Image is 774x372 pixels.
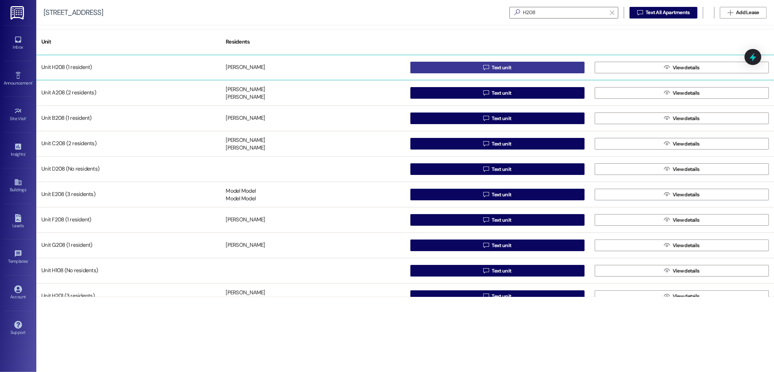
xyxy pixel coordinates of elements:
div: Unit F208 (1 resident) [36,213,221,227]
span: • [25,151,26,156]
i:  [637,10,643,16]
div: [PERSON_NAME] [226,136,265,144]
button: View details [595,113,769,124]
a: Account [4,283,33,303]
a: Buildings [4,176,33,196]
span: View details [673,89,700,97]
div: [PERSON_NAME] [226,297,265,304]
button: Text All Apartments [630,7,697,19]
div: Unit A208 (2 residents) [36,86,221,100]
div: Residents [221,33,405,51]
span: View details [673,64,700,71]
div: Unit E208 (3 residents) [36,187,221,202]
div: Unit [36,33,221,51]
span: Text unit [492,89,511,97]
i:  [483,65,489,70]
button: View details [595,87,769,99]
div: [PERSON_NAME] [226,94,265,101]
i:  [483,90,489,96]
img: ResiDesk Logo [11,6,25,20]
span: View details [673,191,700,199]
button: Text unit [410,138,585,150]
span: Text unit [492,165,511,173]
i:  [664,268,669,274]
i:  [483,166,489,172]
span: View details [673,293,700,300]
span: View details [673,165,700,173]
span: • [28,258,29,263]
div: [PERSON_NAME] [226,289,265,297]
i:  [664,166,669,172]
button: Add Lease [720,7,767,19]
span: View details [673,115,700,122]
div: [STREET_ADDRESS] [44,9,103,16]
i:  [483,268,489,274]
a: Insights • [4,140,33,160]
i:  [483,115,489,121]
button: View details [595,265,769,277]
span: Text unit [492,115,511,122]
span: Text All Apartments [646,9,690,16]
a: Support [4,319,33,338]
span: View details [673,216,700,224]
span: • [32,79,33,85]
span: Text unit [492,293,511,300]
div: [PERSON_NAME] [226,115,265,122]
div: Unit C208 (2 residents) [36,136,221,151]
div: Model Model [226,187,255,195]
button: Clear text [606,7,618,18]
span: Text unit [492,267,511,275]
div: [PERSON_NAME] [226,86,265,93]
button: View details [595,189,769,200]
span: Text unit [492,216,511,224]
i:  [664,192,669,197]
span: • [26,115,27,120]
span: Text unit [492,140,511,148]
a: Leads [4,212,33,232]
i:  [483,217,489,223]
a: Inbox [4,33,33,53]
i:  [610,10,614,16]
a: Templates • [4,248,33,267]
div: [PERSON_NAME] [226,216,265,224]
a: Site Visit • [4,105,33,124]
button: Text unit [410,189,585,200]
i:  [511,9,523,16]
span: Text unit [492,242,511,249]
div: Unit H108 (No residents) [36,263,221,278]
button: Text unit [410,62,585,73]
input: Search by resident name or unit number [523,8,606,18]
button: Text unit [410,240,585,251]
span: Text unit [492,64,511,71]
span: Text unit [492,191,511,199]
button: View details [595,290,769,302]
span: Add Lease [736,9,759,16]
span: View details [673,267,700,275]
button: View details [595,240,769,251]
i:  [664,293,669,299]
i:  [664,217,669,223]
button: Text unit [410,87,585,99]
i:  [483,293,489,299]
div: Model Model [226,195,255,203]
i:  [664,141,669,147]
button: View details [595,62,769,73]
button: Text unit [410,163,585,175]
i:  [483,242,489,248]
i:  [664,65,669,70]
button: View details [595,214,769,226]
button: View details [595,163,769,175]
div: [PERSON_NAME] [226,242,265,249]
i:  [483,192,489,197]
button: Text unit [410,113,585,124]
button: Text unit [410,214,585,226]
div: Unit H208 (1 resident) [36,60,221,75]
div: [PERSON_NAME] [226,144,265,152]
i:  [664,242,669,248]
div: Unit H201 (3 residents) [36,289,221,303]
div: Unit B208 (1 resident) [36,111,221,126]
button: View details [595,138,769,150]
i:  [728,10,733,16]
span: View details [673,140,700,148]
i:  [664,115,669,121]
